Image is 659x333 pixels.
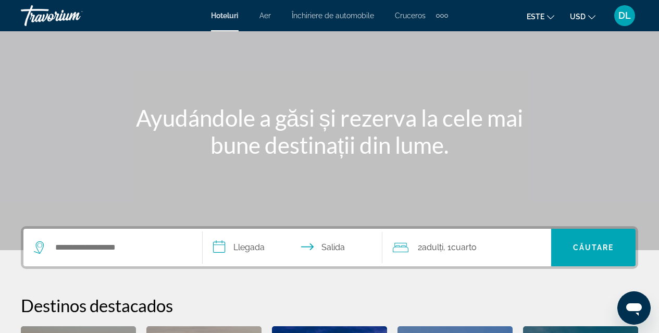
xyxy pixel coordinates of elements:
font: Ayudándole a găsi și rezerva la cele mai bune destinații din lume. [136,104,523,158]
button: Călători: 2 adulți, 0 copii [382,229,551,266]
a: Travorium [21,2,125,29]
font: DL [618,10,631,21]
button: Schimbați moneda [570,9,595,24]
button: Meniu utilizator [611,5,638,27]
a: Închiriere de automobile [292,11,374,20]
input: Căutați destinație hotelieră [54,240,186,255]
font: 2 [418,242,422,252]
button: Selectați data de check-in și check-out [203,229,382,266]
font: Cuarto [451,242,477,252]
font: este [527,13,544,21]
button: Schimbați limba [527,9,554,24]
font: Adulți [422,242,443,252]
font: USD [570,13,586,21]
h2: Destinos destacados [21,295,638,316]
div: Widget de căutare [23,229,636,266]
a: Cruceros [395,11,426,20]
a: Hoteluri [211,11,239,20]
font: Căutare [573,243,614,252]
button: Căutare [551,229,636,266]
a: Aer [259,11,271,20]
iframe: Botón pentru a începe la ventana de mensajería [617,291,651,325]
font: , 1 [443,242,451,252]
button: Elemente de navigare suplimentare [436,7,448,24]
